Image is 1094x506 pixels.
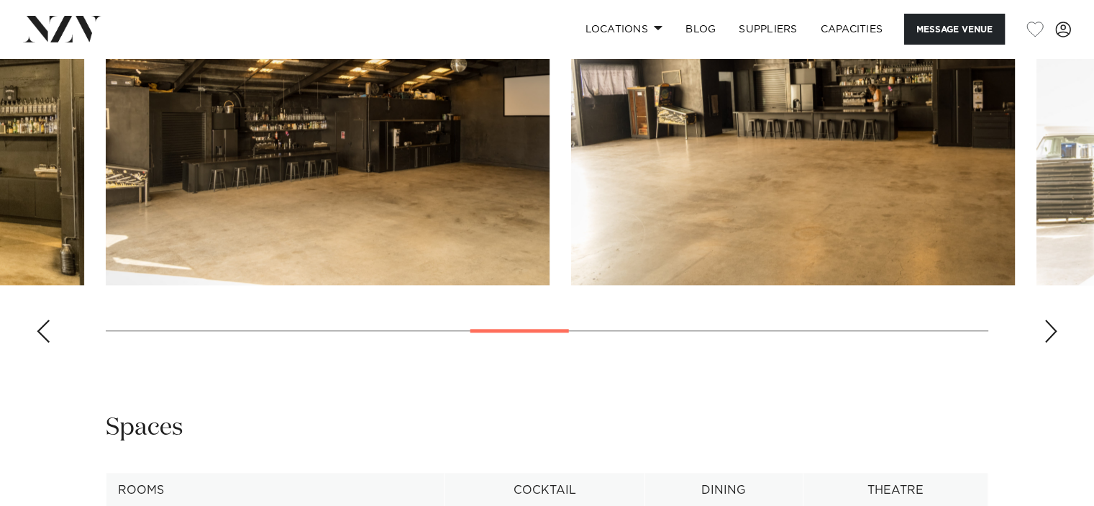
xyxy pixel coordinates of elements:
[23,16,101,42] img: nzv-logo.png
[904,14,1005,45] button: Message Venue
[809,14,895,45] a: Capacities
[106,412,183,444] h2: Spaces
[573,14,674,45] a: Locations
[727,14,808,45] a: SUPPLIERS
[674,14,727,45] a: BLOG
